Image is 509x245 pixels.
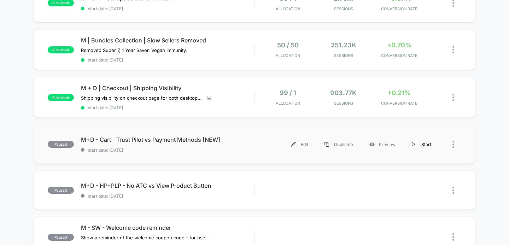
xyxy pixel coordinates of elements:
[317,6,369,11] span: Sessions
[81,136,255,143] span: M+D - Cart - Trust Pilot vs Payment Methods [NEW]
[452,46,454,53] img: close
[81,105,255,110] span: start date: [DATE]
[373,101,425,106] span: CONVERSION RATE
[283,136,316,152] div: Edit
[48,234,74,241] span: paused
[317,101,369,106] span: Sessions
[412,142,415,147] img: menu
[81,95,202,101] span: Shipping visibility on checkout page for both desktop and mobile
[277,41,299,49] span: 50 / 50
[276,53,300,58] span: Allocation
[81,57,255,63] span: start date: [DATE]
[81,6,255,11] span: start date: [DATE]
[48,46,74,53] span: published
[331,41,356,49] span: 251.23k
[276,6,300,11] span: Allocation
[452,233,454,241] img: close
[373,6,425,11] span: CONVERSION RATE
[387,41,411,49] span: +0.70%
[316,136,361,152] div: Duplicate
[81,37,255,44] span: M | Bundles Collection | Slow Sellers Removed
[81,84,255,92] span: M + D | Checkout | Shipping Visibility
[276,101,300,106] span: Allocation
[373,53,425,58] span: CONVERSION RATE
[280,89,296,97] span: 99 / 1
[81,182,255,189] span: M+D - HP+PLP - No ATC vs View Product Button
[452,187,454,194] img: close
[81,147,255,153] span: start date: [DATE]
[452,141,454,148] img: close
[81,235,212,240] span: Show a reminder of the welcome coupon code - for users that subscribed and haven't completed the ...
[361,136,404,152] div: Preview
[387,89,411,97] span: +0.21%
[324,142,329,147] img: menu
[81,47,187,53] span: Removed Super 7, 1 Year Saver, Vegan Immunity,
[81,224,255,231] span: M - SW - Welcome code reminder
[404,136,439,152] div: Start
[330,89,357,97] span: 903.77k
[48,141,74,148] span: paused
[48,94,74,101] span: published
[48,187,74,194] span: paused
[291,142,296,147] img: menu
[317,53,369,58] span: Sessions
[81,193,255,199] span: start date: [DATE]
[452,94,454,101] img: close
